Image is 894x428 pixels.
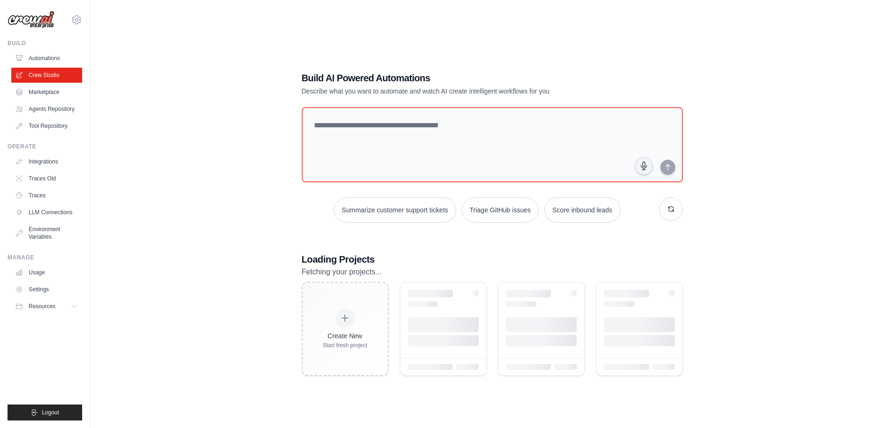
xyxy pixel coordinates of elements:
[11,85,82,100] a: Marketplace
[302,86,617,96] p: Describe what you want to automate and watch AI create intelligent workflows for you
[11,154,82,169] a: Integrations
[11,171,82,186] a: Traces Old
[11,222,82,244] a: Environment Variables
[11,205,82,220] a: LLM Connections
[11,188,82,203] a: Traces
[8,143,82,150] div: Operate
[42,409,59,416] span: Logout
[323,331,367,341] div: Create New
[302,71,617,85] h1: Build AI Powered Automations
[11,299,82,314] button: Resources
[11,51,82,66] a: Automations
[11,118,82,133] a: Tool Repository
[659,197,683,221] button: Get new suggestions
[544,197,620,223] button: Score inbound leads
[635,157,653,175] button: Click to speak your automation idea
[462,197,539,223] button: Triage GitHub issues
[8,405,82,420] button: Logout
[29,303,55,310] span: Resources
[334,197,456,223] button: Summarize customer support tickets
[323,342,367,349] div: Start fresh project
[8,11,54,29] img: Logo
[8,39,82,47] div: Build
[8,254,82,261] div: Manage
[302,266,683,278] p: Fetching your projects...
[302,253,683,266] h3: Loading Projects
[11,282,82,297] a: Settings
[11,101,82,117] a: Agents Repository
[11,265,82,280] a: Usage
[11,68,82,83] a: Crew Studio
